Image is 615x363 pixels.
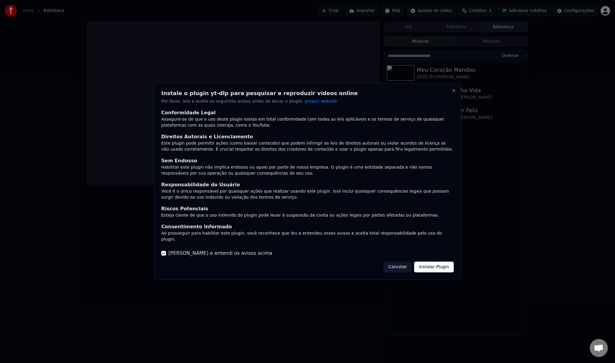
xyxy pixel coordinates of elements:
[414,262,454,272] button: Instalar Plugin
[161,98,454,104] p: Por favor, leia e aceite os seguintes avisos antes de ativar o plugin.
[161,116,454,128] div: Assegure-se de que o uso deste plugin esteja em total conformidade com todas as leis aplicáveis e...
[161,157,454,164] div: Sem Endosso
[161,133,454,140] div: Direitos Autorais e Licenciamento
[161,223,454,230] div: Consentimento Informado
[305,99,337,103] span: project website
[161,212,454,218] div: Esteja ciente de que o uso indevido do plugin pode levar à suspensão da conta ou ações legais por...
[161,109,454,116] div: Conformidade Legal
[161,140,454,152] div: Este plugin pode permitir ações (como baixar conteúdo) que podem infringir as leis de direitos au...
[383,262,412,272] button: Cancelar
[161,164,454,176] div: Habilitar este plugin não implica endosso ou apoio por parte de nossa empresa. O plugin é uma ent...
[161,181,454,188] div: Responsabilidade do Usuário
[161,205,454,212] div: Riscos Potenciais
[161,188,454,200] div: Você é o único responsável por quaisquer ações que realizar usando este plugin. Isso inclui quais...
[168,250,272,257] label: [PERSON_NAME] e entendi os avisos acima
[161,91,454,96] h2: Instale o plugin yt-dlp para pesquisar e reproduzir vídeos online
[161,230,454,242] div: Ao prosseguir para habilitar este plugin, você reconhece que leu e entendeu esses avisos e aceita...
